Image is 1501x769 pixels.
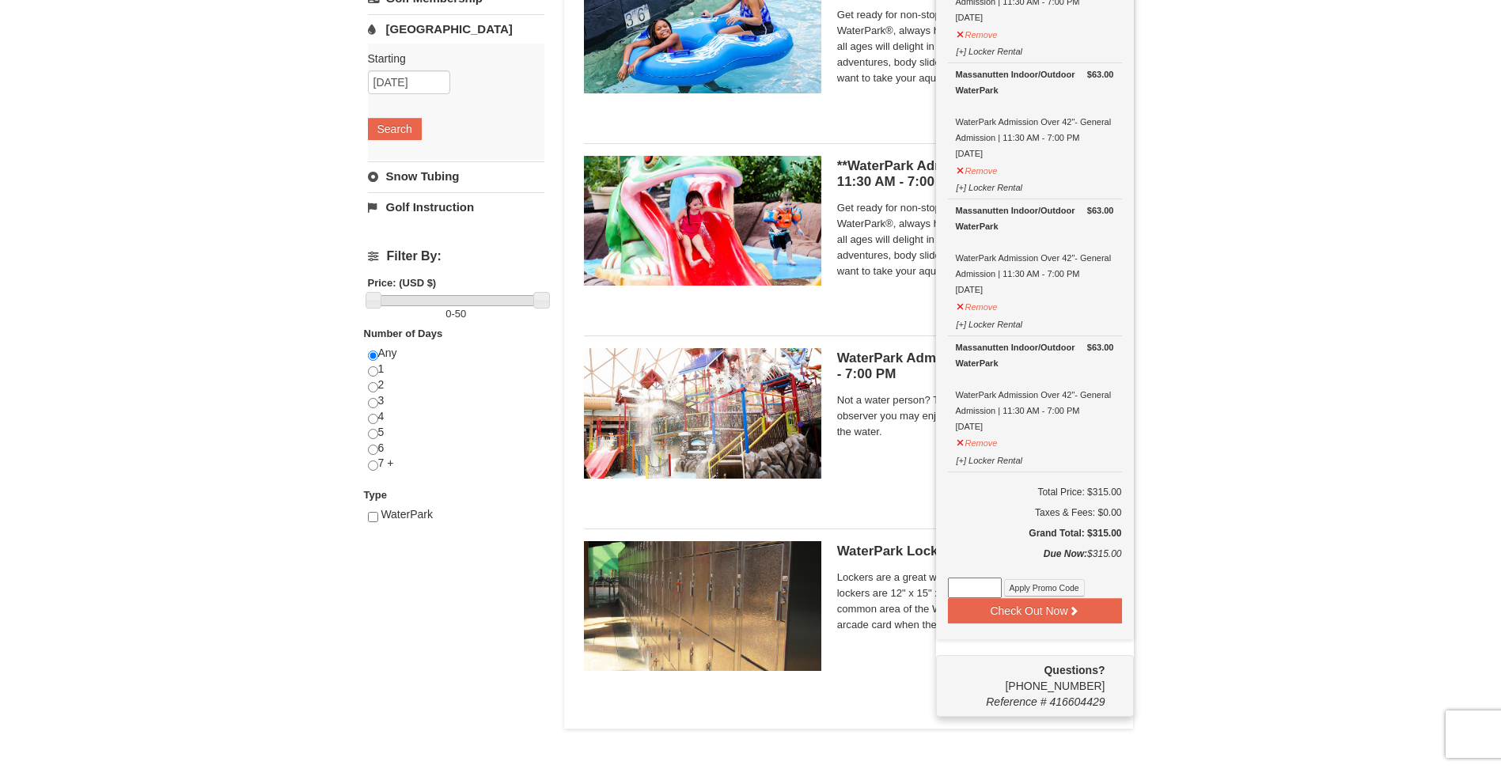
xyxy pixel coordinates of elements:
[368,277,437,289] strong: Price: (USD $)
[956,295,999,315] button: Remove
[368,192,544,222] a: Golf Instruction
[837,392,1114,440] span: Not a water person? Then this ticket is just for you. As an observer you may enjoy the WaterPark ...
[948,525,1122,541] h5: Grand Total: $315.00
[956,40,1023,59] button: [+] Locker Rental
[956,339,1114,371] div: Massanutten Indoor/Outdoor WaterPark
[948,662,1105,692] span: [PHONE_NUMBER]
[1044,548,1087,559] strong: Due Now:
[368,118,422,140] button: Search
[1004,579,1085,597] button: Apply Promo Code
[956,23,999,43] button: Remove
[948,505,1122,521] div: Taxes & Fees: $0.00
[837,7,1114,86] span: Get ready for non-stop thrills at the Massanutten WaterPark®, always heated to 84° Fahrenheit. Ch...
[956,159,999,179] button: Remove
[837,544,1114,559] h5: WaterPark Locker Rental
[1049,695,1105,708] span: 416604429
[1044,664,1105,676] strong: Questions?
[584,348,821,478] img: 6619917-1522-bd7b88d9.jpg
[956,176,1023,195] button: [+] Locker Rental
[956,339,1114,434] div: WaterPark Admission Over 42"- General Admission | 11:30 AM - 7:00 PM [DATE]
[584,156,821,286] img: 6619917-732-e1c471e4.jpg
[455,308,466,320] span: 50
[364,328,443,339] strong: Number of Days
[381,508,433,521] span: WaterPark
[368,161,544,191] a: Snow Tubing
[956,203,1114,234] div: Massanutten Indoor/Outdoor WaterPark
[368,249,544,263] h4: Filter By:
[1087,66,1114,82] strong: $63.00
[368,14,544,44] a: [GEOGRAPHIC_DATA]
[956,203,1114,297] div: WaterPark Admission Over 42"- General Admission | 11:30 AM - 7:00 PM [DATE]
[364,489,387,501] strong: Type
[837,350,1114,382] h5: WaterPark Admission- Observer | 11:30 AM - 7:00 PM
[445,308,451,320] span: 0
[1087,339,1114,355] strong: $63.00
[956,66,1114,161] div: WaterPark Admission Over 42"- General Admission | 11:30 AM - 7:00 PM [DATE]
[368,306,544,322] label: -
[837,158,1114,190] h5: **WaterPark Admission - Under 42” Tall | 11:30 AM - 7:00 PM
[948,484,1122,500] h6: Total Price: $315.00
[986,695,1046,708] span: Reference #
[368,346,544,487] div: Any 1 2 3 4 5 6 7 +
[837,570,1114,633] span: Lockers are a great way to keep your valuables safe. The lockers are 12" x 15" x 18" in size and ...
[584,541,821,671] img: 6619917-1005-d92ad057.png
[956,449,1023,468] button: [+] Locker Rental
[1087,203,1114,218] strong: $63.00
[956,66,1114,98] div: Massanutten Indoor/Outdoor WaterPark
[948,546,1122,578] div: $315.00
[956,431,999,451] button: Remove
[837,200,1114,279] span: Get ready for non-stop thrills at the Massanutten WaterPark®, always heated to 84° Fahrenheit. Ch...
[956,313,1023,332] button: [+] Locker Rental
[368,51,533,66] label: Starting
[948,598,1122,623] button: Check Out Now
